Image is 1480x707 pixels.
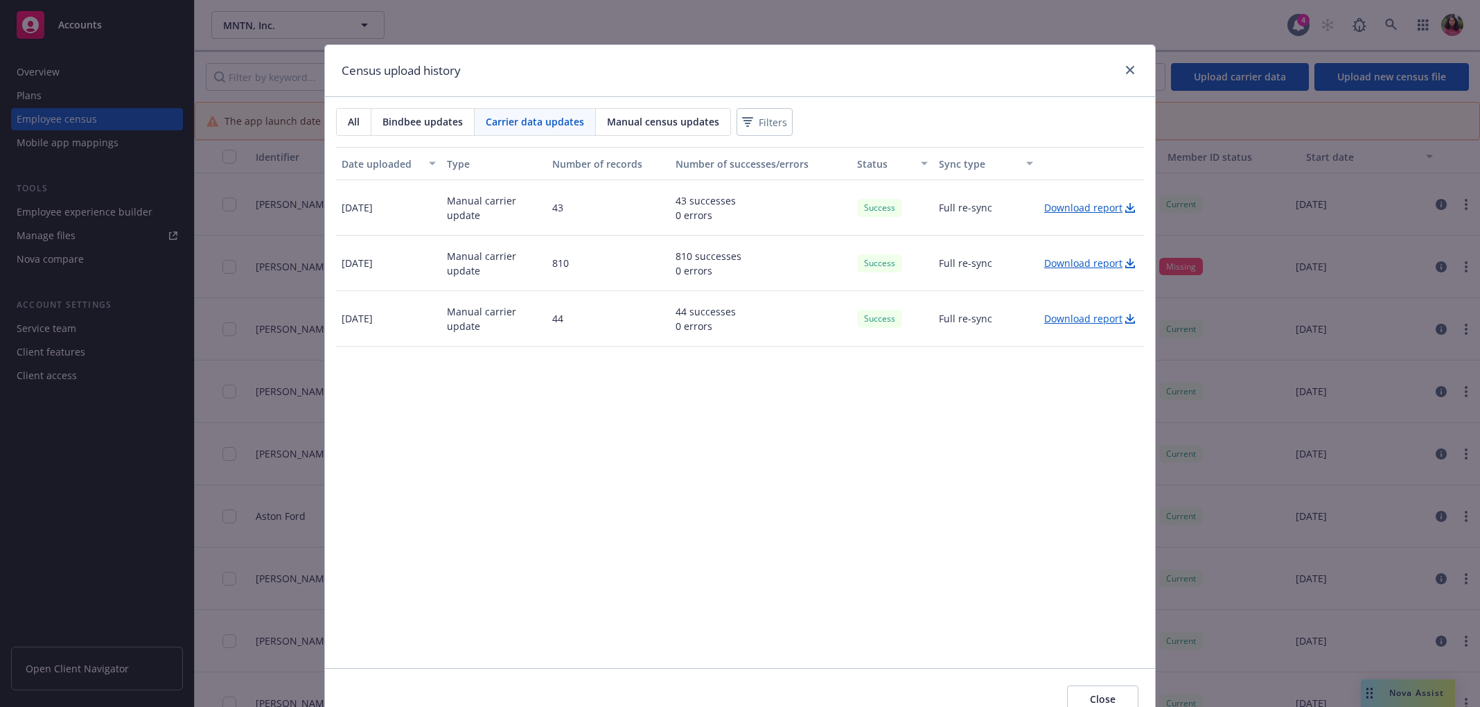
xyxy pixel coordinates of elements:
[547,147,669,180] button: Number of records
[441,147,547,180] button: Type
[342,256,373,270] p: [DATE]
[676,208,736,222] p: 0 errors
[676,319,736,333] p: 0 errors
[759,115,787,130] span: Filters
[336,147,441,180] button: Date uploaded
[857,254,902,272] div: Success
[939,200,992,215] p: Full re-sync
[1122,62,1138,78] a: close
[342,62,461,80] h1: Census upload history
[857,310,902,327] div: Success
[607,114,719,129] span: Manual census updates
[447,193,541,222] p: Manual carrier update
[342,311,373,326] p: [DATE]
[486,114,584,129] span: Carrier data updates
[676,193,736,208] p: 43 successes
[737,108,793,136] button: Filters
[552,157,664,171] div: Number of records
[852,147,933,180] button: Status
[1044,311,1122,326] p: Download report
[447,304,541,333] p: Manual carrier update
[676,304,736,319] p: 44 successes
[552,256,569,270] p: 810
[857,199,902,216] div: Success
[933,147,1039,180] button: Sync type
[342,157,421,171] div: Date uploaded
[552,200,563,215] p: 43
[447,157,541,171] div: Type
[348,114,360,129] span: All
[1044,256,1122,270] p: Download report
[939,256,992,270] p: Full re-sync
[857,157,913,171] div: Status
[939,157,1018,171] div: Sync type
[739,112,790,132] span: Filters
[447,249,541,278] p: Manual carrier update
[676,157,847,171] div: Number of successes/errors
[552,311,563,326] p: 44
[382,114,463,129] span: Bindbee updates
[676,249,741,263] p: 810 successes
[1044,200,1122,215] p: Download report
[670,147,852,180] button: Number of successes/errors
[342,200,373,215] p: [DATE]
[676,263,741,278] p: 0 errors
[939,311,992,326] p: Full re-sync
